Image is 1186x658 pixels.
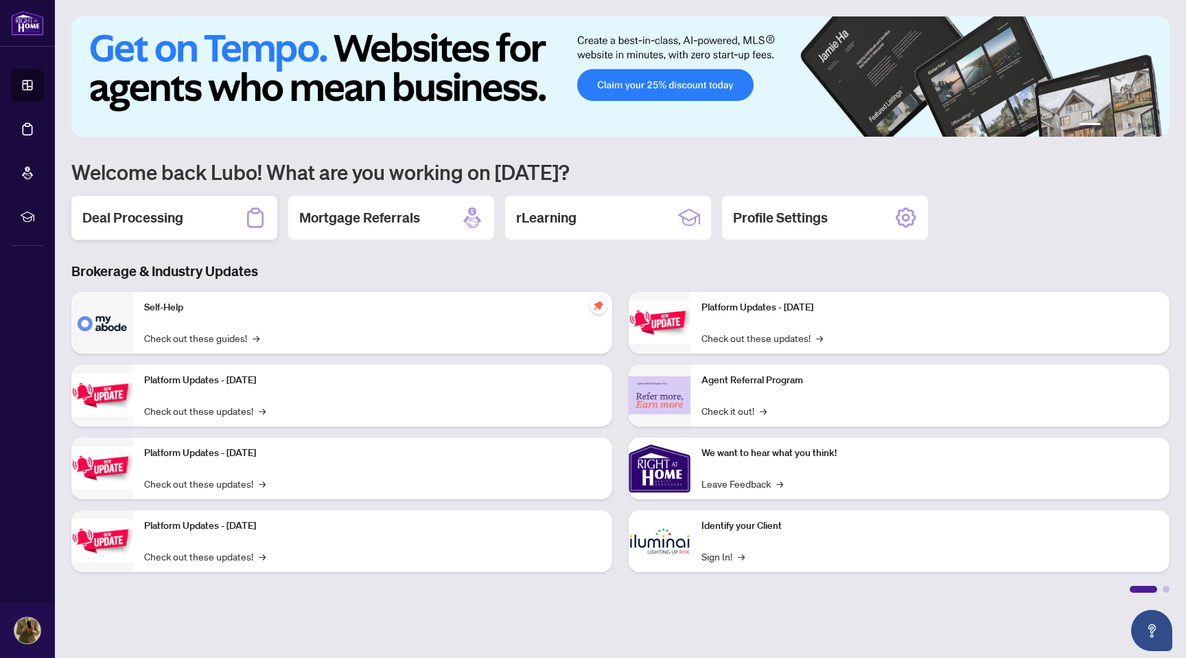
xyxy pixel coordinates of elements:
a: Check out these updates!→ [701,330,823,345]
h2: Mortgage Referrals [299,208,420,227]
a: Leave Feedback→ [701,476,783,491]
img: Profile Icon [14,617,40,644]
a: Check out these updates!→ [144,549,266,564]
img: Slide 0 [71,16,1170,137]
h1: Welcome back Lubo! What are you working on [DATE]? [71,159,1170,185]
button: 3 [1117,123,1123,128]
p: Self-Help [144,300,601,315]
p: Agent Referral Program [701,373,1159,388]
img: Platform Updates - July 21, 2025 [71,446,133,490]
a: Check out these updates!→ [144,403,266,418]
button: 5 [1139,123,1145,128]
button: 4 [1128,123,1134,128]
p: Platform Updates - [DATE] [701,300,1159,315]
span: pushpin [590,297,607,314]
img: Agent Referral Program [629,376,690,414]
p: Platform Updates - [DATE] [144,373,601,388]
img: Platform Updates - June 23, 2025 [629,301,690,344]
span: → [259,476,266,491]
a: Check it out!→ [701,403,767,418]
h2: rLearning [516,208,577,227]
p: We want to hear what you think! [701,446,1159,461]
img: We want to hear what you think! [629,438,690,499]
img: logo [11,10,44,36]
span: → [816,330,823,345]
img: Self-Help [71,292,133,354]
button: 1 [1079,123,1101,128]
span: → [738,549,745,564]
p: Identify your Client [701,519,1159,534]
button: Open asap [1131,610,1172,651]
span: → [253,330,259,345]
span: → [776,476,783,491]
a: Check out these updates!→ [144,476,266,491]
p: Platform Updates - [DATE] [144,446,601,461]
h3: Brokerage & Industry Updates [71,262,1170,281]
span: → [259,549,266,564]
button: 6 [1150,123,1156,128]
span: → [760,403,767,418]
button: 2 [1106,123,1112,128]
img: Platform Updates - September 16, 2025 [71,374,133,417]
img: Platform Updates - July 8, 2025 [71,519,133,563]
a: Check out these guides!→ [144,330,259,345]
img: Identify your Client [629,510,690,572]
span: → [259,403,266,418]
h2: Deal Processing [82,208,183,227]
p: Platform Updates - [DATE] [144,519,601,534]
a: Sign In!→ [701,549,745,564]
h2: Profile Settings [733,208,828,227]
